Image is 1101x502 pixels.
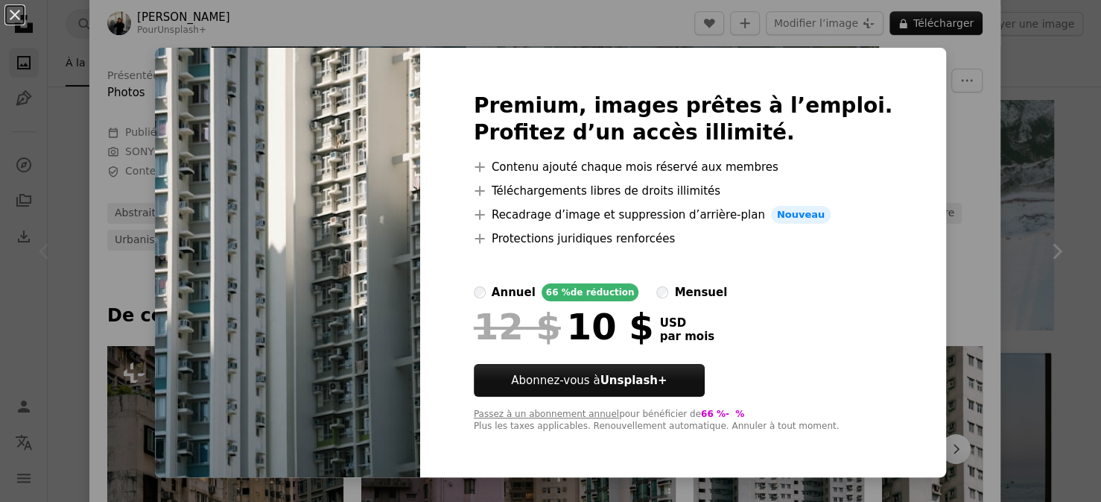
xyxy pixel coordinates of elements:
span: Nouveau [771,206,831,224]
h2: Premium, images prêtes à l’emploi. Profitez d’un accès illimité. [474,92,893,146]
strong: Unsplash+ [600,374,667,387]
li: Téléchargements libres de droits illimités [474,182,893,200]
div: 10 $ [474,307,654,346]
span: 12 $ [474,307,561,346]
div: mensuel [674,283,727,301]
span: USD [660,316,714,330]
img: premium_photo-1756181211629-a024a0154173 [155,48,420,477]
li: Contenu ajouté chaque mois réservé aux membres [474,158,893,176]
input: annuel66 %de réduction [474,286,486,298]
li: Protections juridiques renforcées [474,230,893,248]
input: mensuel [656,286,668,298]
div: annuel [492,283,536,301]
div: pour bénéficier de Plus les taxes applicables. Renouvellement automatique. Annuler à tout moment. [474,409,893,433]
button: Abonnez-vous àUnsplash+ [474,364,705,397]
span: 66 % - % [701,409,744,419]
div: 66 % de réduction [542,283,639,301]
span: par mois [660,330,714,343]
button: Passez à un abonnement annuel [474,409,619,421]
li: Recadrage d’image et suppression d’arrière-plan [474,206,893,224]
